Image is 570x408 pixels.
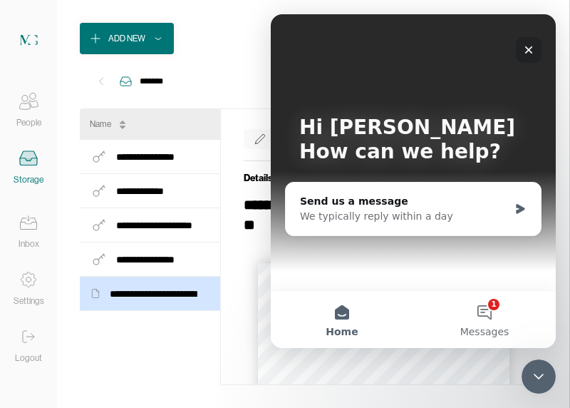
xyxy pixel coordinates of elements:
[90,117,111,131] div: Name
[522,359,556,394] iframe: Intercom live chat
[16,116,41,130] div: People
[108,31,145,46] div: Add New
[14,173,43,187] div: Storage
[244,129,301,149] button: Edit
[14,294,44,308] div: Settings
[15,351,42,365] div: Logout
[80,23,174,54] button: Add New
[271,14,556,348] iframe: Intercom live chat
[244,172,524,183] h5: Details
[19,237,39,251] div: Inbox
